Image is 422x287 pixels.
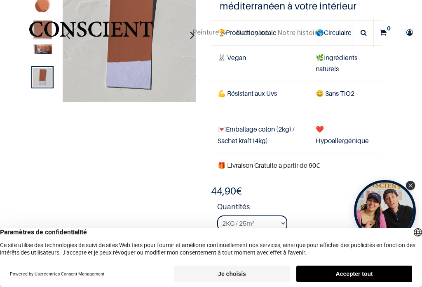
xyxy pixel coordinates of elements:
b: € [211,185,242,197]
span: 44,90 [211,185,236,197]
td: Ingrédients naturels [309,45,382,81]
span: 🐰 Vegan [218,53,246,62]
img: Product image [33,44,52,54]
span: Notre histoire [277,28,321,37]
a: 0 [374,18,397,47]
td: Emballage coton (2kg) / Sachet kraft (4kg) [211,117,309,153]
div: Tolstoy bubble widget [354,180,416,242]
a: Peinture [188,18,231,47]
td: ans TiO2 [309,81,382,117]
span: 🌿 [316,53,324,62]
span: 😄 S [316,89,329,97]
span: 💌 [218,125,226,133]
div: Close Tolstoy widget [406,181,415,190]
button: Open chat widget [7,7,32,32]
span: 💪 Résistant aux Uvs [218,89,277,97]
div: Open Tolstoy widget [354,180,416,242]
a: Logo of Conscient [27,16,155,49]
strong: Quantités [217,201,382,215]
div: Open Tolstoy [354,180,416,242]
img: Product image [33,68,52,87]
span: Nettoyant [236,28,268,37]
sup: 0 [385,24,393,32]
td: ❤️Hypoallergénique [309,117,382,153]
span: Peinture [192,27,219,37]
font: 🎁 Livraison Gratuite à partir de 90€ [218,161,320,169]
img: Conscient [27,16,155,49]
